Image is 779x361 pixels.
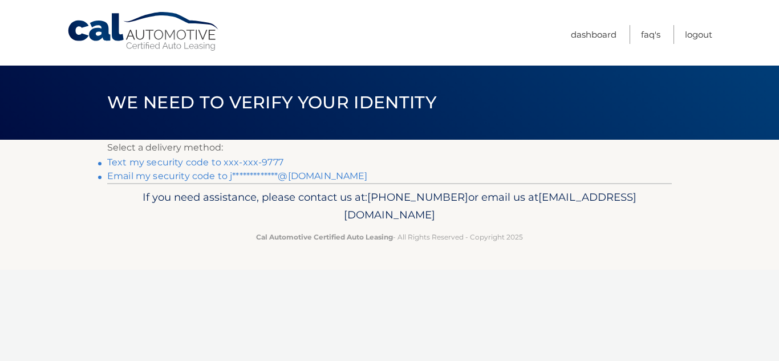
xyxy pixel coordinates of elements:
a: Text my security code to xxx-xxx-9777 [107,157,283,168]
span: [PHONE_NUMBER] [367,190,468,204]
span: We need to verify your identity [107,92,436,113]
a: Cal Automotive [67,11,221,52]
strong: Cal Automotive Certified Auto Leasing [256,233,393,241]
p: - All Rights Reserved - Copyright 2025 [115,231,664,243]
a: Dashboard [571,25,616,44]
a: FAQ's [641,25,660,44]
a: Logout [685,25,712,44]
p: Select a delivery method: [107,140,672,156]
p: If you need assistance, please contact us at: or email us at [115,188,664,225]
